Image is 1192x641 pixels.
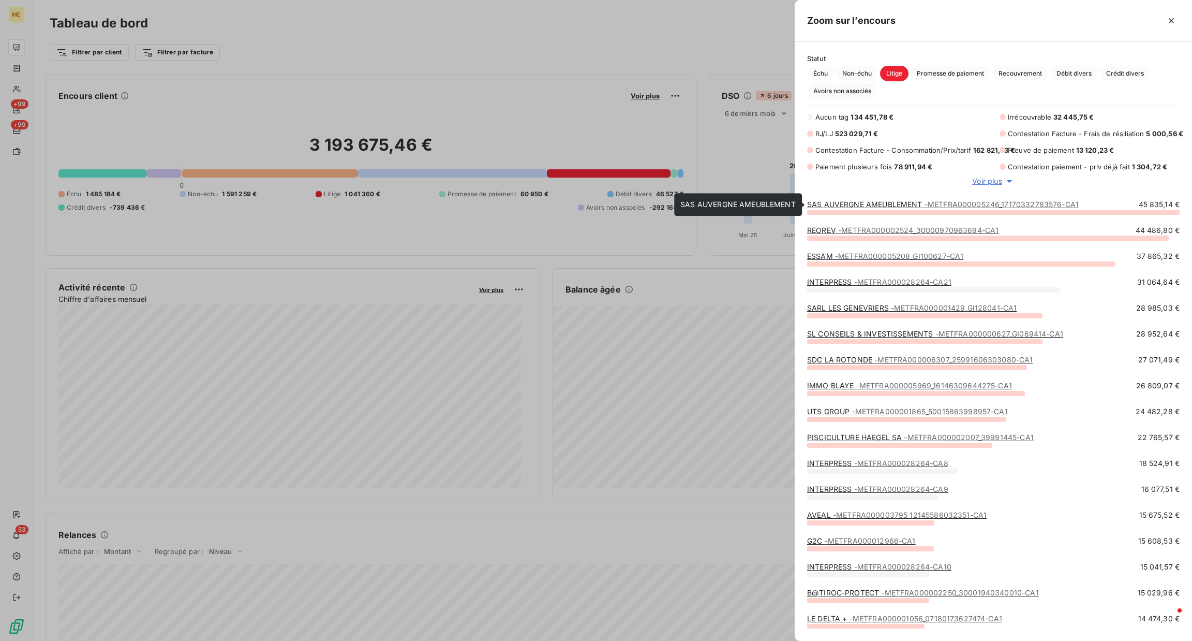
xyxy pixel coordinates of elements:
span: - METFRA000003795_12145586032351-CA1 [833,511,987,519]
span: - METFRA000001865_50015863998957-CA1 [852,407,1008,416]
span: Contestation Facture - Frais de résiliation [1008,129,1144,138]
span: 37 865,32 € [1137,251,1180,261]
h5: Zoom sur l’encours [807,13,896,28]
span: Aucun tag [815,113,848,121]
button: Promesse de paiement [911,66,990,81]
a: UTS GROUP [807,407,1008,416]
span: - METFRA000006307_25991606303080-CA1 [874,355,1033,364]
a: LE DELTA + [807,614,1002,623]
span: Paiement plusieurs fois [815,163,892,171]
button: Échu [807,66,834,81]
span: 45 835,14 € [1139,199,1180,210]
span: 5 000,56 € [1146,129,1183,138]
span: 134 451,78 € [851,113,893,121]
span: 28 952,64 € [1136,329,1180,339]
span: - METFRA000005246_17170332783576-CA1 [925,200,1079,209]
a: INTERPRESS [807,485,948,493]
span: 162 821,83 € [973,146,1015,154]
span: - METFRA000000627_GI069414-CA1 [935,329,1063,338]
span: 27 071,49 € [1138,355,1180,365]
button: Litige [880,66,908,81]
span: - METFRA000002007_39991445-CA1 [904,433,1033,442]
span: 15 608,53 € [1138,536,1180,546]
span: 78 911,94 € [894,163,932,171]
span: RJ/LJ [815,129,833,138]
span: 26 809,07 € [1136,381,1180,391]
span: Irrécouvrable [1008,113,1051,121]
a: SARL LES GENEVRIERS [807,303,1017,312]
iframe: Intercom live chat [1157,606,1182,631]
div: grid [795,199,1192,629]
span: 44 486,80 € [1136,225,1180,236]
span: - METFRA000005208_GI100627-CA1 [835,252,963,260]
a: ESSAM [807,252,963,260]
span: - METFRA000001056_07180173627474-CA1 [850,614,1002,623]
a: B@TIROC-PROTECT [807,588,1039,597]
span: - METFRA000028264-CA21 [854,278,951,286]
span: 31 064,64 € [1137,277,1180,287]
span: 15 029,96 € [1138,588,1180,598]
span: 15 675,52 € [1139,510,1180,520]
span: 18 524,91 € [1139,458,1180,469]
span: 28 985,03 € [1136,303,1180,313]
a: INTERPRESS [807,278,951,286]
span: - METFRA000002524_30000970963694-CA1 [838,226,999,235]
a: IMMO BLAYE [807,381,1012,390]
span: 15 041,57 € [1140,562,1180,572]
button: Non-échu [836,66,878,81]
a: INTERPRESS [807,459,948,468]
span: - METFRA000012966-CA1 [825,536,916,545]
button: Crédit divers [1100,66,1150,81]
span: 13 120,23 € [1076,146,1114,154]
span: Preuve de paiement [1008,146,1074,154]
a: SDC LA ROTONDE [807,355,1033,364]
span: 1 304,72 € [1132,163,1168,171]
button: Recouvrement [992,66,1048,81]
span: - METFRA000028264-CA8 [854,459,948,468]
button: Débit divers [1050,66,1098,81]
span: - METFRA000028264-CA10 [854,562,951,571]
a: SAS AUVERGNE AMEUBLEMENT [807,200,1079,209]
span: 523 029,71 € [835,129,878,138]
span: - METFRA000001429_GI128041-CA1 [891,303,1017,312]
span: Contestation Facture - Consommation/Prix/tarif [815,146,971,154]
span: - METFRA000005969_16146309644275-CA1 [856,381,1012,390]
span: - METFRA000028264-CA9 [854,485,948,493]
span: 22 765,57 € [1138,432,1180,443]
a: INTERPRESS [807,562,951,571]
button: Avoirs non associés [807,83,877,99]
span: 32 445,75 € [1053,113,1094,121]
a: PISCICULTURE HAEGEL SA [807,433,1034,442]
span: Voir plus [972,176,1002,186]
span: 16 077,51 € [1141,484,1180,494]
span: - METFRA000002250_30001940340010-CA1 [881,588,1038,597]
span: SAS AUVERGNE AMEUBLEMENT [680,200,796,209]
span: 24 482,28 € [1136,406,1180,417]
span: Contestation paiement - prlv déjà fait [1008,163,1130,171]
span: 14 474,30 € [1138,614,1180,624]
span: Statut [807,54,1180,63]
a: REOREV [807,226,999,235]
a: SL CONSEILS & INVESTISSEMENTS [807,329,1063,338]
a: G2C [807,536,916,545]
a: AVEAL [807,511,987,519]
